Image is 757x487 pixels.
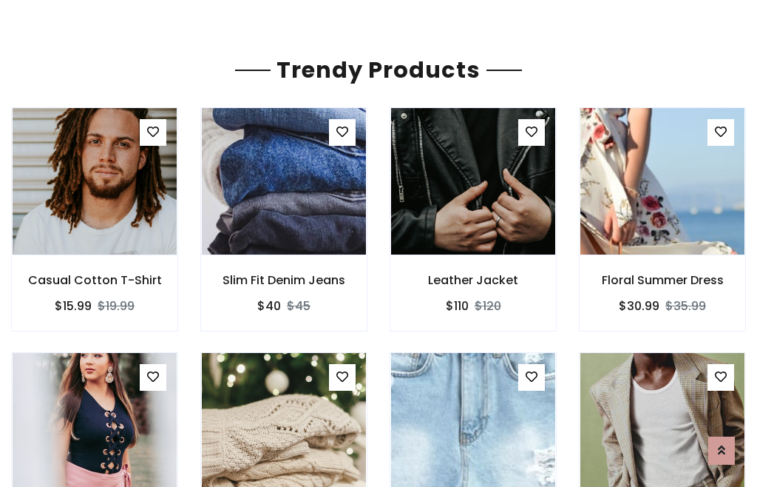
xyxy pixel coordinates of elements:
del: $19.99 [98,298,135,315]
h6: Slim Fit Denim Jeans [201,273,367,287]
h6: Casual Cotton T-Shirt [12,273,177,287]
h6: $30.99 [619,299,659,313]
del: $35.99 [665,298,706,315]
h6: $15.99 [55,299,92,313]
h6: Leather Jacket [390,273,556,287]
h6: $40 [257,299,281,313]
del: $120 [475,298,501,315]
h6: $110 [446,299,469,313]
span: Trendy Products [271,54,486,86]
del: $45 [287,298,310,315]
h6: Floral Summer Dress [580,273,745,287]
